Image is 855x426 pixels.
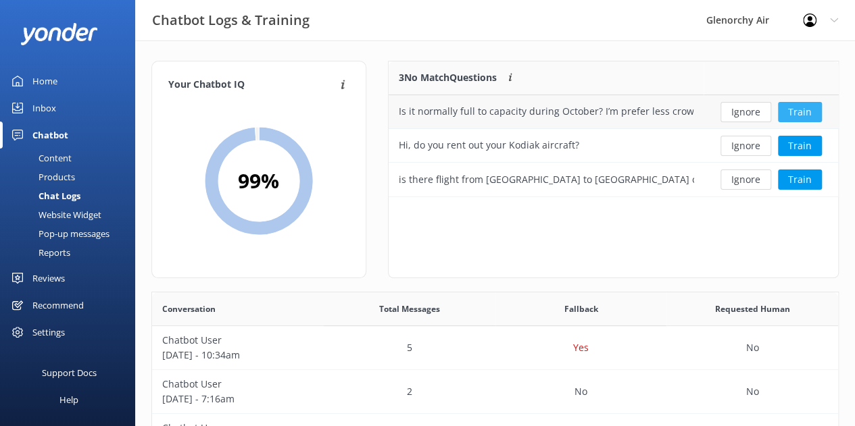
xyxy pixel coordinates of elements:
div: Hi, do you rent out your Kodiak aircraft? [399,138,579,153]
p: No [575,384,587,399]
h3: Chatbot Logs & Training [152,9,310,31]
div: Content [8,149,72,167]
span: Conversation [162,302,216,315]
div: row [389,95,839,129]
div: row [152,370,838,414]
div: row [152,326,838,370]
div: Is it normally full to capacity during October? I’m prefer less crowded. [399,104,693,119]
div: is there flight from [GEOGRAPHIC_DATA] to [GEOGRAPHIC_DATA] on [DATE] [399,172,693,187]
a: Chat Logs [8,186,135,205]
p: Yes [573,340,589,355]
a: Content [8,149,135,167]
p: 5 [407,340,412,355]
a: Pop-up messages [8,224,135,243]
span: Total Messages [379,302,440,315]
span: Requested Human [715,302,790,315]
div: row [389,129,839,163]
div: Recommend [32,292,84,319]
p: Chatbot User [162,377,314,392]
button: Train [778,169,822,190]
div: Home [32,68,57,95]
div: Support Docs [42,359,97,386]
button: Ignore [720,136,771,156]
p: No [746,340,759,355]
a: Reports [8,243,135,262]
p: [DATE] - 10:34am [162,348,314,363]
div: Chatbot [32,122,68,149]
button: Ignore [720,102,771,122]
div: Reviews [32,265,65,292]
p: No [746,384,759,399]
button: Train [778,136,822,156]
p: [DATE] - 7:16am [162,392,314,406]
div: Inbox [32,95,56,122]
div: Pop-up messages [8,224,109,243]
button: Train [778,102,822,122]
h2: 99 % [238,165,279,197]
h4: Your Chatbot IQ [168,78,337,92]
div: Help [59,386,78,413]
div: Products [8,167,75,186]
div: Chat Logs [8,186,80,205]
a: Website Widget [8,205,135,224]
button: Ignore [720,169,771,190]
img: yonder-white-logo.png [20,23,98,45]
p: Chatbot User [162,333,314,348]
p: 3 No Match Questions [399,70,497,85]
div: Website Widget [8,205,101,224]
span: Fallback [564,302,597,315]
p: 2 [407,384,412,399]
a: Products [8,167,135,186]
div: row [389,163,839,196]
div: grid [389,95,839,196]
div: Reports [8,243,70,262]
div: Settings [32,319,65,346]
